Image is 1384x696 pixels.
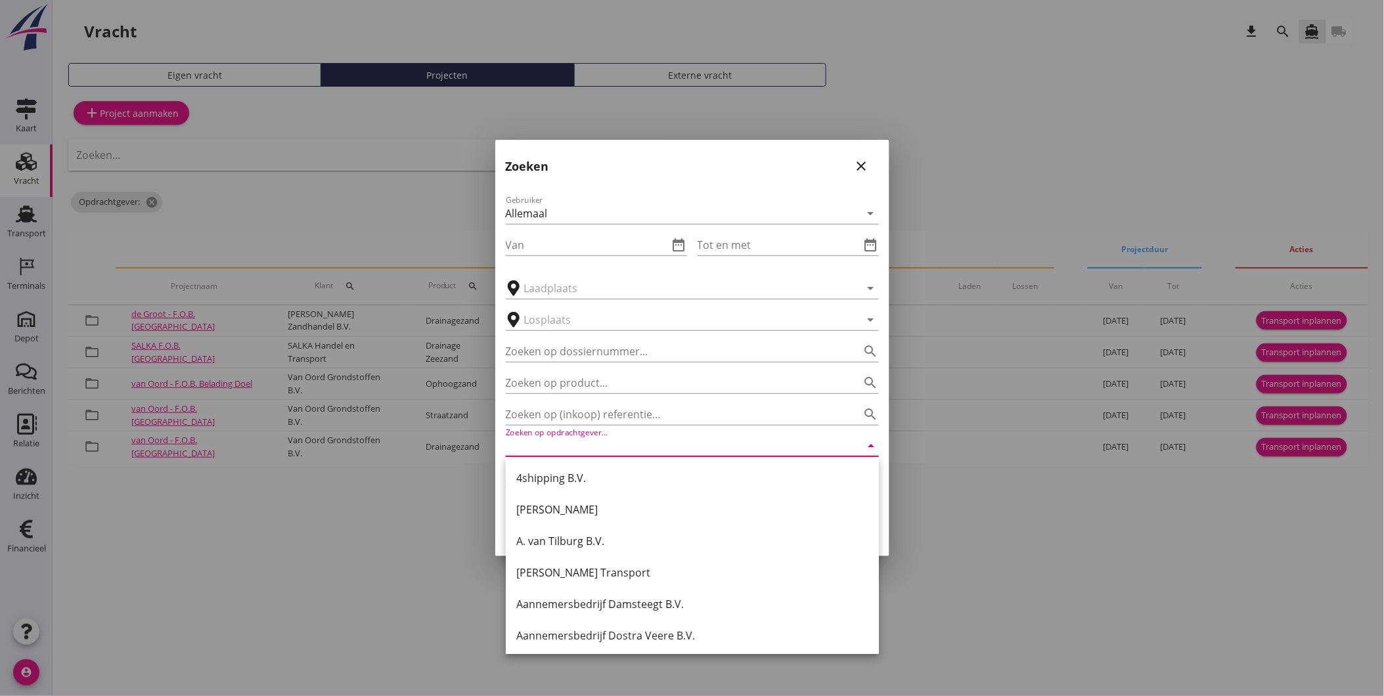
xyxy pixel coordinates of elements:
[863,280,879,296] i: arrow_drop_down
[516,502,868,517] div: [PERSON_NAME]
[516,628,868,643] div: Aannemersbedrijf Dostra Veere B.V.
[524,278,842,299] input: Laadplaats
[506,158,549,175] h2: Zoeken
[863,312,879,328] i: arrow_drop_down
[863,343,879,359] i: search
[854,158,870,174] i: close
[524,309,842,330] input: Losplaats
[516,470,868,486] div: 4shipping B.V.
[863,406,879,422] i: search
[863,206,879,221] i: arrow_drop_down
[863,375,879,391] i: search
[506,435,842,456] input: Zoeken op opdrachtgever...
[671,237,687,253] i: date_range
[516,533,868,549] div: A. van Tilburg B.V.
[506,234,669,255] input: Van
[516,596,868,612] div: Aannemersbedrijf Damsteegt B.V.
[863,438,879,454] i: arrow_drop_down
[506,207,548,219] div: Allemaal
[863,237,879,253] i: date_range
[506,372,842,393] input: Zoeken op product...
[506,404,842,425] input: Zoeken op (inkoop) referentie…
[506,341,842,362] input: Zoeken op dossiernummer...
[698,234,860,255] input: Tot en met
[516,565,868,580] div: [PERSON_NAME] Transport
